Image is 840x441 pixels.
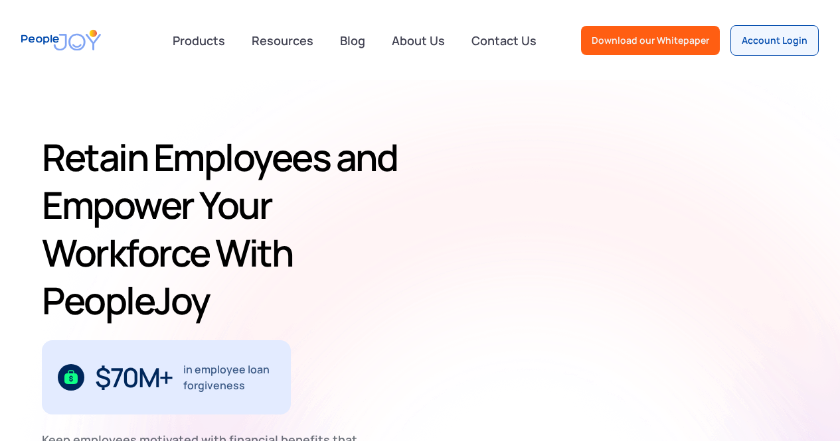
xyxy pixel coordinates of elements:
a: Contact Us [463,26,545,55]
div: 1 / 3 [42,340,291,414]
a: About Us [384,26,453,55]
a: home [21,21,101,59]
a: Resources [244,26,321,55]
div: $70M+ [95,367,173,388]
a: Account Login [730,25,819,56]
div: Products [165,27,233,54]
div: Account Login [742,34,807,47]
h1: Retain Employees and Empower Your Workforce With PeopleJoy [42,133,430,324]
a: Download our Whitepaper [581,26,720,55]
div: in employee loan forgiveness [183,361,276,393]
div: Download our Whitepaper [592,34,709,47]
a: Blog [332,26,373,55]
